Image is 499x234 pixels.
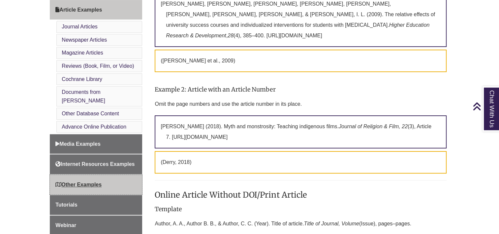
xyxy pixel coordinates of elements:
span: Internet Resources Examples [55,161,135,167]
a: Internet Resources Examples [50,154,142,174]
a: Reviews (Book, Film, or Video) [62,63,134,69]
a: Journal Articles [62,24,98,29]
p: [PERSON_NAME] (2018). Myth and monstrosity: Teaching indigenous films. (3), Article 7. [URL][DOMA... [155,115,446,148]
span: Media Examples [55,141,101,147]
a: Cochrane Library [62,76,102,82]
em: Title of Journal, Volume [304,221,359,226]
h3: Online Article Without DOI/Print Article [155,187,446,203]
span: Other Examples [55,182,102,187]
span: Webinar [55,222,76,228]
a: Other Examples [50,175,142,195]
a: Documents from [PERSON_NAME] [62,89,105,103]
h4: Example 2: Article with an Article Number [155,86,446,93]
a: Magazine Articles [62,50,103,56]
em: Higher Education Research & Development [166,22,429,38]
span: Article Examples [55,7,102,13]
h4: Template [155,206,446,213]
a: Tutorials [50,195,142,215]
a: Media Examples [50,134,142,154]
a: Newspaper Articles [62,37,107,43]
a: Other Database Content [62,111,119,116]
p: ([PERSON_NAME] et al., 2009) [155,50,446,72]
span: Tutorials [55,202,77,208]
em: Journal of Religion & Film, 22 [339,124,408,129]
p: (Derry, 2018) [155,151,446,174]
p: Omit the page numbers and use the article number in its place. [155,96,446,112]
a: Back to Top [473,102,497,111]
p: Author, A. A., Author B. B., & Author, C. C. (Year). Title of article. (Issue), pages–pages. [155,216,446,232]
a: Advance Online Publication [62,124,126,130]
em: 28 [228,33,234,38]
